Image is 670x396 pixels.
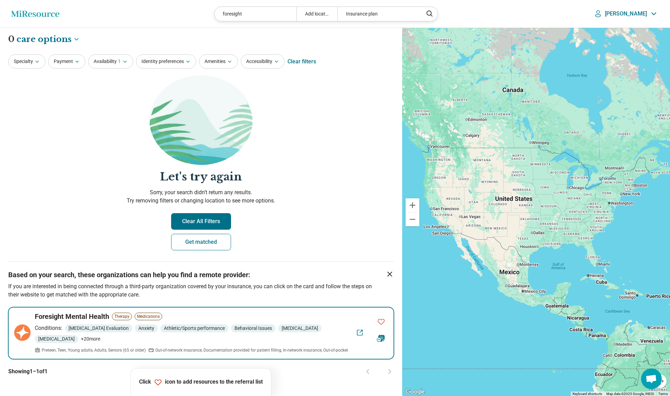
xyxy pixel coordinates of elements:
span: Athletic/Sports performance [160,324,228,332]
div: Showing 1 – 1 of 1 [8,359,394,384]
span: Therapy [112,313,132,320]
span: Out-of-network insurance, Documentation provided for patient filling, In-network insurance, Out-o... [155,347,348,353]
a: Get matched [171,234,231,250]
button: Zoom out [406,212,419,226]
h1: 0 [8,33,80,45]
span: + 20 more [81,335,100,343]
span: care options [17,33,72,45]
div: Clear filters [287,53,316,70]
span: Map data ©2025 Google, INEGI [606,392,654,396]
button: Payment [48,54,85,69]
span: Medications [135,313,162,320]
div: foresight [214,7,296,21]
button: Amenities [199,54,238,69]
span: Anxiety [135,324,158,332]
span: [MEDICAL_DATA] [35,335,78,343]
span: [MEDICAL_DATA] [278,324,322,332]
h3: Foresight Mental Health [35,312,109,321]
div: Insurance plan [337,7,419,21]
button: Previous page [364,367,372,376]
p: Click icon to add resources to the referral list [139,378,263,386]
button: Specialty [8,54,45,69]
span: Preteen, Teen, Young adults, Adults, Seniors (65 or older) [42,347,146,353]
div: Add location [296,7,337,21]
button: Next page [386,367,394,376]
button: Zoom in [406,198,419,212]
button: Identity preferences [136,54,196,69]
button: Favorite [374,315,388,329]
a: FavoriteForesight Mental HealthTherapyMedicationsConditions:[MEDICAL_DATA] EvaluationAnxietyAthle... [8,307,394,359]
span: 1 [118,58,121,65]
h2: Let's try again [8,169,394,185]
p: Conditions: [35,324,62,332]
span: Behavioral Issues [231,324,275,332]
p: Sorry, your search didn’t return any results. Try removing filters or changing location to see mo... [8,188,394,205]
span: [MEDICAL_DATA] Evaluation [65,324,132,332]
button: Care options [17,33,80,45]
p: [PERSON_NAME] [605,10,647,17]
div: Open chat [641,368,662,389]
button: Accessibility [241,54,285,69]
a: Terms (opens in new tab) [658,392,668,396]
button: Clear All Filters [171,213,231,230]
button: Availability1 [88,54,133,69]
